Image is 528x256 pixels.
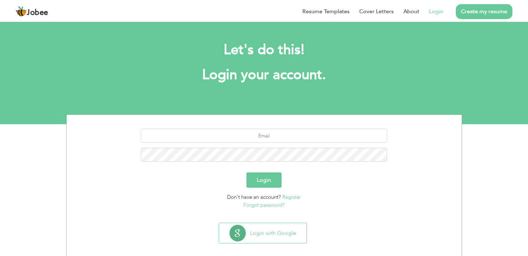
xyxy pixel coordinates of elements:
span: Jobee [27,9,48,17]
button: Login [246,172,282,188]
a: Register [282,194,301,200]
span: Don't have an account? [227,194,281,200]
a: Jobee [16,6,48,17]
a: Login [429,7,443,16]
a: Create my resume [456,4,512,19]
a: Cover Letters [359,7,394,16]
a: About [403,7,419,16]
a: Resume Templates [302,7,350,16]
img: jobee.io [16,6,27,17]
h2: Let's do this! [77,41,452,59]
a: Forgot password? [243,202,285,208]
button: Login with Google [219,223,307,243]
input: Email [141,129,387,143]
h1: Login your account. [77,66,452,84]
